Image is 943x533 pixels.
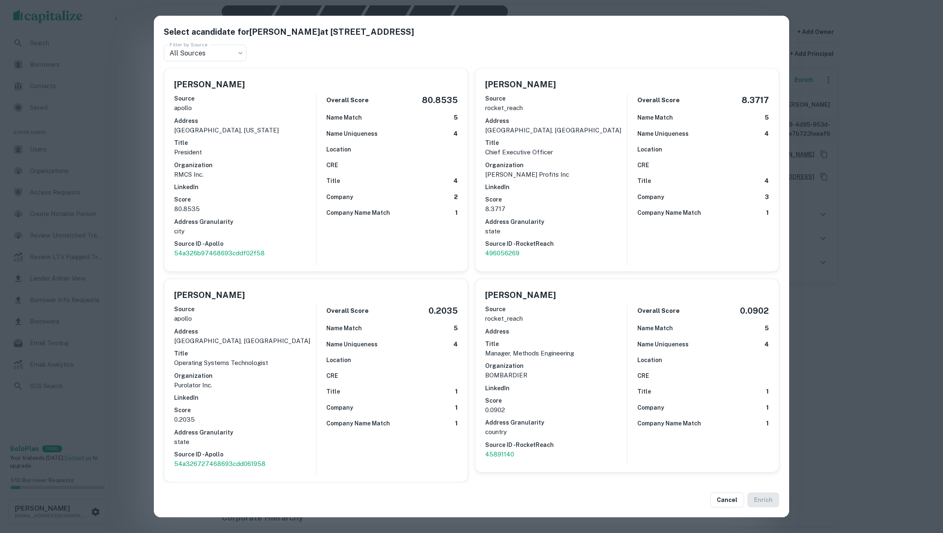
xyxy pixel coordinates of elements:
[637,403,664,412] h6: Company
[326,371,338,380] h6: CRE
[637,113,673,122] h6: Name Match
[485,182,627,192] h6: LinkedIn
[174,248,316,258] p: 54a326b97468693cddf02f58
[766,387,769,396] h6: 1
[764,340,769,349] h6: 4
[428,305,458,317] h5: 0.2035
[174,428,316,437] h6: Address Granularity
[485,449,627,459] a: 45891140
[174,226,316,236] p: city
[485,195,627,204] h6: Score
[485,161,627,170] h6: Organization
[485,226,627,236] p: state
[174,393,316,402] h6: LinkedIn
[637,176,651,185] h6: Title
[485,239,627,248] h6: Source ID - RocketReach
[637,355,662,365] h6: Location
[742,94,769,106] h5: 8.3717
[453,129,458,139] h6: 4
[326,176,340,185] h6: Title
[740,305,769,317] h5: 0.0902
[174,406,316,415] h6: Score
[485,305,627,314] h6: Source
[453,176,458,186] h6: 4
[326,419,390,428] h6: Company Name Match
[637,371,649,380] h6: CRE
[485,289,556,301] h5: [PERSON_NAME]
[766,208,769,218] h6: 1
[710,492,744,507] button: Cancel
[637,129,689,138] h6: Name Uniqueness
[174,459,316,469] a: 54a326727468693cdd061958
[174,147,316,157] p: President
[637,96,680,105] h6: Overall Score
[485,339,627,348] h6: Title
[637,145,662,154] h6: Location
[455,419,458,428] h6: 1
[174,103,316,113] p: apollo
[174,380,316,390] p: Purolator Inc.
[174,138,316,147] h6: Title
[174,94,316,103] h6: Source
[485,384,627,393] h6: LinkedIn
[485,440,627,449] h6: Source ID - RocketReach
[326,387,340,396] h6: Title
[485,427,627,437] p: country
[174,195,316,204] h6: Score
[174,437,316,447] p: state
[637,192,664,202] h6: Company
[174,349,316,358] h6: Title
[485,116,627,125] h6: Address
[485,348,627,358] p: Manager, Methods Engineering
[765,324,769,333] h6: 5
[174,450,316,459] h6: Source ID - Apollo
[174,305,316,314] h6: Source
[637,324,673,333] h6: Name Match
[485,147,627,157] p: Chief Executive Officer
[326,192,353,202] h6: Company
[485,248,627,258] a: 496056269
[485,170,627,180] p: [PERSON_NAME] Profits Inc
[637,387,651,396] h6: Title
[326,306,369,316] h6: Overall Score
[765,113,769,122] h6: 5
[170,41,208,48] label: Filter by Source
[174,415,316,425] p: 0.2035
[174,314,316,324] p: apollo
[485,103,627,113] p: rocket_reach
[485,204,627,214] p: 8.3717
[174,336,316,346] p: [GEOGRAPHIC_DATA], [GEOGRAPHIC_DATA]
[637,419,701,428] h6: Company Name Match
[485,370,627,380] p: BOMBARDIER
[485,418,627,427] h6: Address Granularity
[174,358,316,368] p: Operating Systems Technologist
[766,403,769,413] h6: 1
[485,405,627,415] p: 0.0902
[485,396,627,405] h6: Score
[174,182,316,192] h6: LinkedIn
[454,324,458,333] h6: 5
[765,192,769,202] h6: 3
[485,217,627,226] h6: Address Granularity
[637,340,689,349] h6: Name Uniqueness
[326,161,338,170] h6: CRE
[485,314,627,324] p: rocket_reach
[174,116,316,125] h6: Address
[485,78,556,91] h5: [PERSON_NAME]
[455,403,458,413] h6: 1
[485,361,627,370] h6: Organization
[422,94,458,106] h5: 80.8535
[766,419,769,428] h6: 1
[326,145,351,154] h6: Location
[485,94,627,103] h6: Source
[485,125,627,135] p: [GEOGRAPHIC_DATA], [GEOGRAPHIC_DATA]
[326,355,351,365] h6: Location
[174,161,316,170] h6: Organization
[902,467,943,507] iframe: Chat Widget
[637,306,680,316] h6: Overall Score
[326,113,362,122] h6: Name Match
[764,176,769,186] h6: 4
